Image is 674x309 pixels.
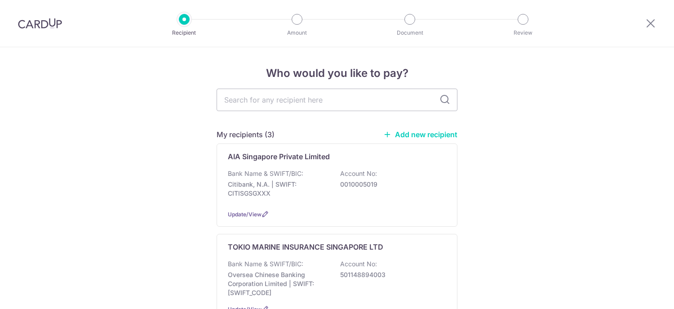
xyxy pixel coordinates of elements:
[217,89,457,111] input: Search for any recipient here
[264,28,330,37] p: Amount
[228,151,330,162] p: AIA Singapore Private Limited
[616,282,665,305] iframe: Opens a widget where you can find more information
[383,130,457,139] a: Add new recipient
[490,28,556,37] p: Review
[377,28,443,37] p: Document
[217,129,275,140] h5: My recipients (3)
[340,270,441,279] p: 501148894003
[228,211,262,218] a: Update/View
[228,270,328,297] p: Oversea Chinese Banking Corporation Limited | SWIFT: [SWIFT_CODE]
[228,169,303,178] p: Bank Name & SWIFT/BIC:
[217,65,457,81] h4: Who would you like to pay?
[18,18,62,29] img: CardUp
[228,242,383,252] p: TOKIO MARINE INSURANCE SINGAPORE LTD
[151,28,217,37] p: Recipient
[340,169,377,178] p: Account No:
[340,180,441,189] p: 0010005019
[228,180,328,198] p: Citibank, N.A. | SWIFT: CITISGSGXXX
[340,260,377,269] p: Account No:
[228,260,303,269] p: Bank Name & SWIFT/BIC:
